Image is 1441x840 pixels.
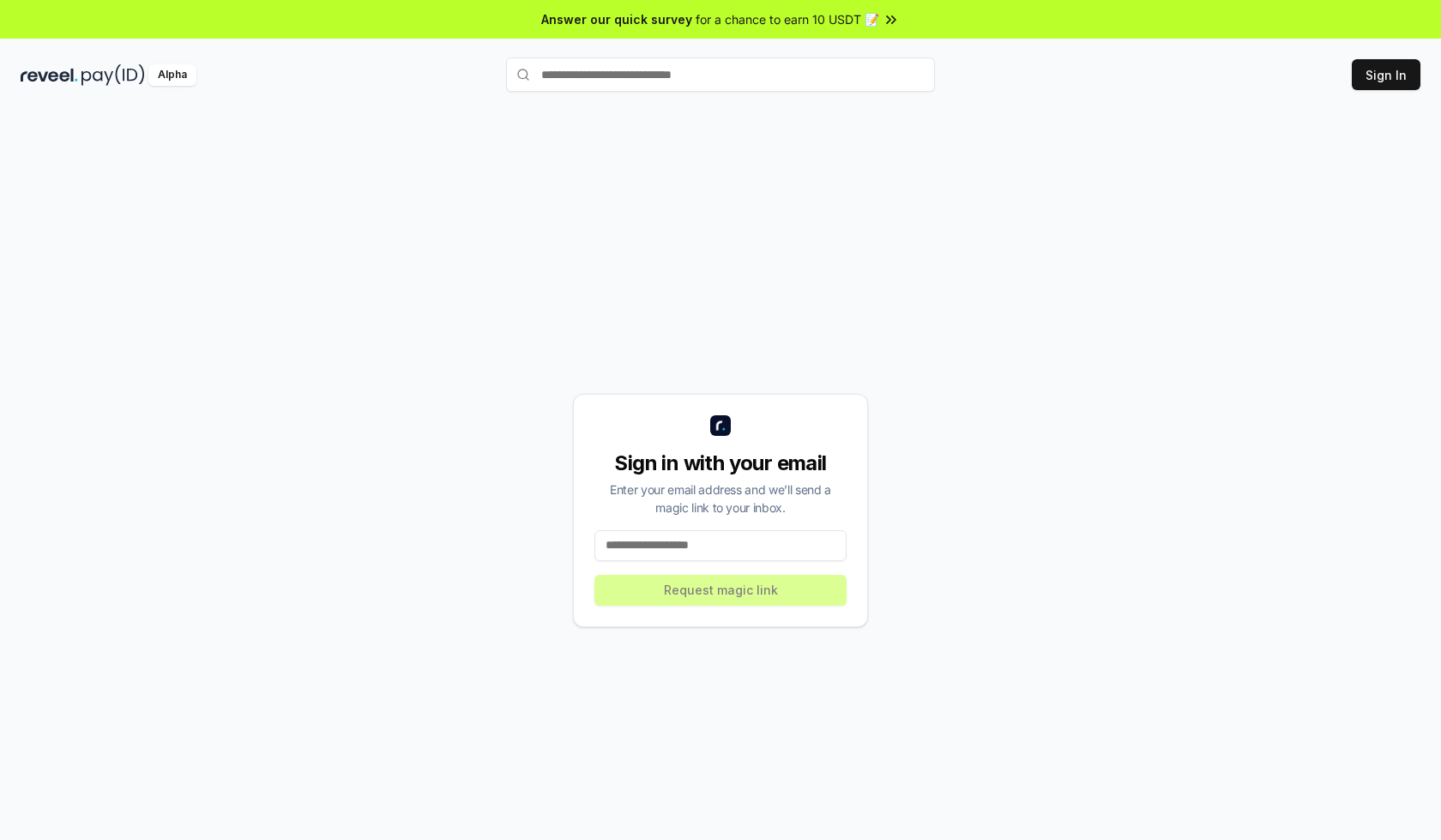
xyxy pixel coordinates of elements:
[81,64,145,86] img: pay_id
[710,415,731,436] img: logo_small
[594,450,847,477] div: Sign in with your email
[1352,59,1420,90] button: Sign In
[594,480,847,517] div: Enter your email address and we’ll send a magic link to your inbox.
[696,10,879,28] span: for a chance to earn 10 USDT 📝
[541,10,692,28] span: Answer our quick survey
[148,64,196,86] div: Alpha
[21,64,78,86] img: reveel_dark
